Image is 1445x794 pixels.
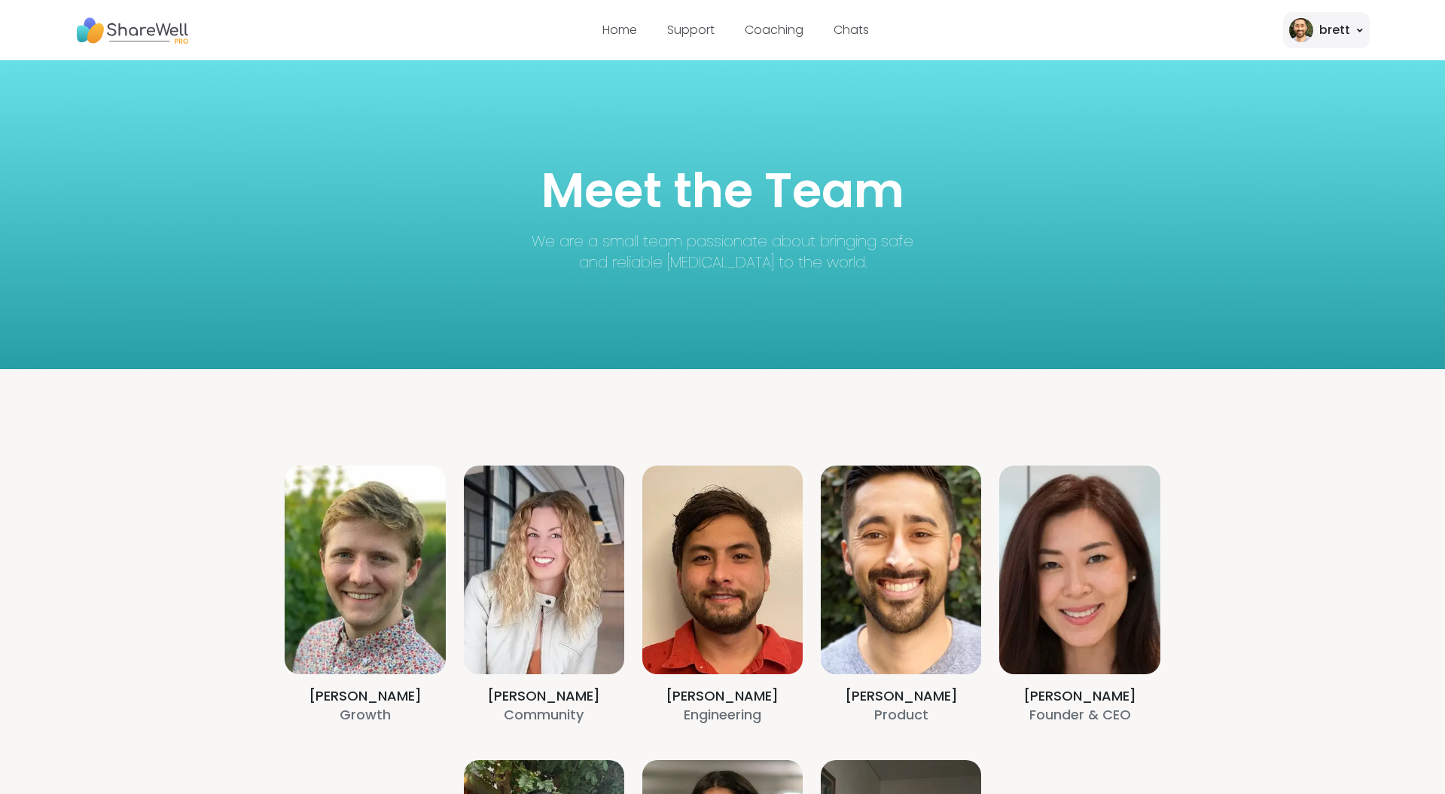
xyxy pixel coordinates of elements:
[834,21,869,38] a: Chats
[745,21,803,38] a: Coaching
[530,231,916,273] p: We are a small team passionate about bringing safe and reliable [MEDICAL_DATA] to the world.
[1319,21,1350,39] div: brett
[602,21,637,38] a: Home
[75,10,188,51] img: ShareWell Nav Logo
[530,157,916,224] h1: Meet the Team
[1289,18,1313,42] img: brett
[667,21,715,38] a: Support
